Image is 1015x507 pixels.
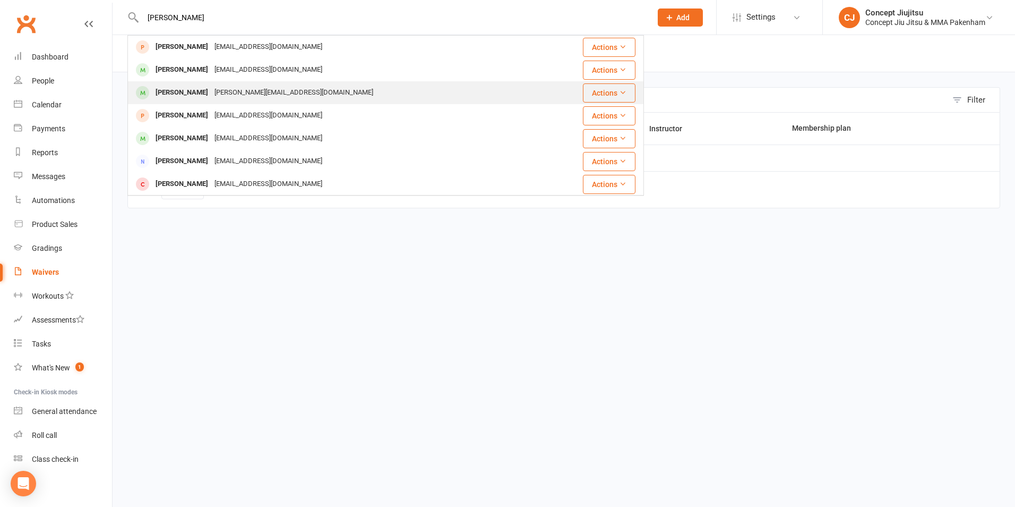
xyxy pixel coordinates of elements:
button: Filter [947,88,1000,112]
div: Workouts [32,292,64,300]
div: Gradings [32,244,62,252]
div: Automations [32,196,75,205]
button: Actions [583,83,635,103]
div: Open Intercom Messenger [11,471,36,496]
button: Actions [583,38,635,57]
div: [PERSON_NAME] [152,176,211,192]
div: Tasks [32,340,51,348]
div: People [32,77,54,85]
div: [EMAIL_ADDRESS][DOMAIN_NAME] [211,62,325,78]
div: Dashboard [32,53,68,61]
div: [EMAIL_ADDRESS][DOMAIN_NAME] [211,131,325,146]
span: 1 [75,362,84,371]
div: Calendar [32,100,62,109]
div: [EMAIL_ADDRESS][DOMAIN_NAME] [211,154,325,169]
div: Concept Jiu Jitsu & MMA Pakenham [865,18,985,27]
div: Reports [32,148,58,157]
a: Clubworx [13,11,39,37]
button: Add [658,9,703,27]
div: [EMAIL_ADDRESS][DOMAIN_NAME] [211,39,325,55]
div: CJ [839,7,860,28]
a: Messages [14,165,112,189]
div: Concept Jiujitsu [865,8,985,18]
div: [PERSON_NAME] [152,62,211,78]
a: Waivers [14,260,112,284]
button: Actions [583,152,635,171]
a: Gradings [14,236,112,260]
div: Messages [32,172,65,181]
span: Add [676,13,690,22]
a: What's New1 [14,356,112,380]
div: Roll call [32,431,57,440]
a: Product Sales [14,213,112,236]
span: Instructor [649,124,694,133]
div: Assessments [32,316,84,324]
th: Membership plan [782,113,957,145]
a: Class kiosk mode [14,447,112,471]
div: What's New [32,364,70,372]
div: [EMAIL_ADDRESS][DOMAIN_NAME] [211,176,325,192]
a: Payments [14,117,112,141]
div: Class check-in [32,455,79,463]
input: Search... [140,10,644,25]
a: Automations [14,189,112,213]
a: People [14,69,112,93]
button: Actions [583,61,635,80]
div: [PERSON_NAME] [152,154,211,169]
div: [PERSON_NAME] [152,108,211,123]
div: [EMAIL_ADDRESS][DOMAIN_NAME] [211,108,325,123]
a: General attendance kiosk mode [14,400,112,424]
div: Filter [967,94,985,106]
a: Reports [14,141,112,165]
div: General attendance [32,407,97,416]
div: [PERSON_NAME] [152,39,211,55]
a: Tasks [14,332,112,356]
button: Actions [583,129,635,148]
a: Assessments [14,308,112,332]
button: Actions [583,106,635,125]
div: [PERSON_NAME] [152,131,211,146]
div: Product Sales [32,220,78,229]
div: Payments [32,124,65,133]
button: Actions [583,175,635,194]
a: Dashboard [14,45,112,69]
a: Calendar [14,93,112,117]
div: [PERSON_NAME][EMAIL_ADDRESS][DOMAIN_NAME] [211,85,376,100]
div: [PERSON_NAME] [152,85,211,100]
a: Workouts [14,284,112,308]
span: Settings [746,5,776,29]
div: Waivers [32,268,59,276]
button: Instructor [649,122,694,135]
a: Roll call [14,424,112,447]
